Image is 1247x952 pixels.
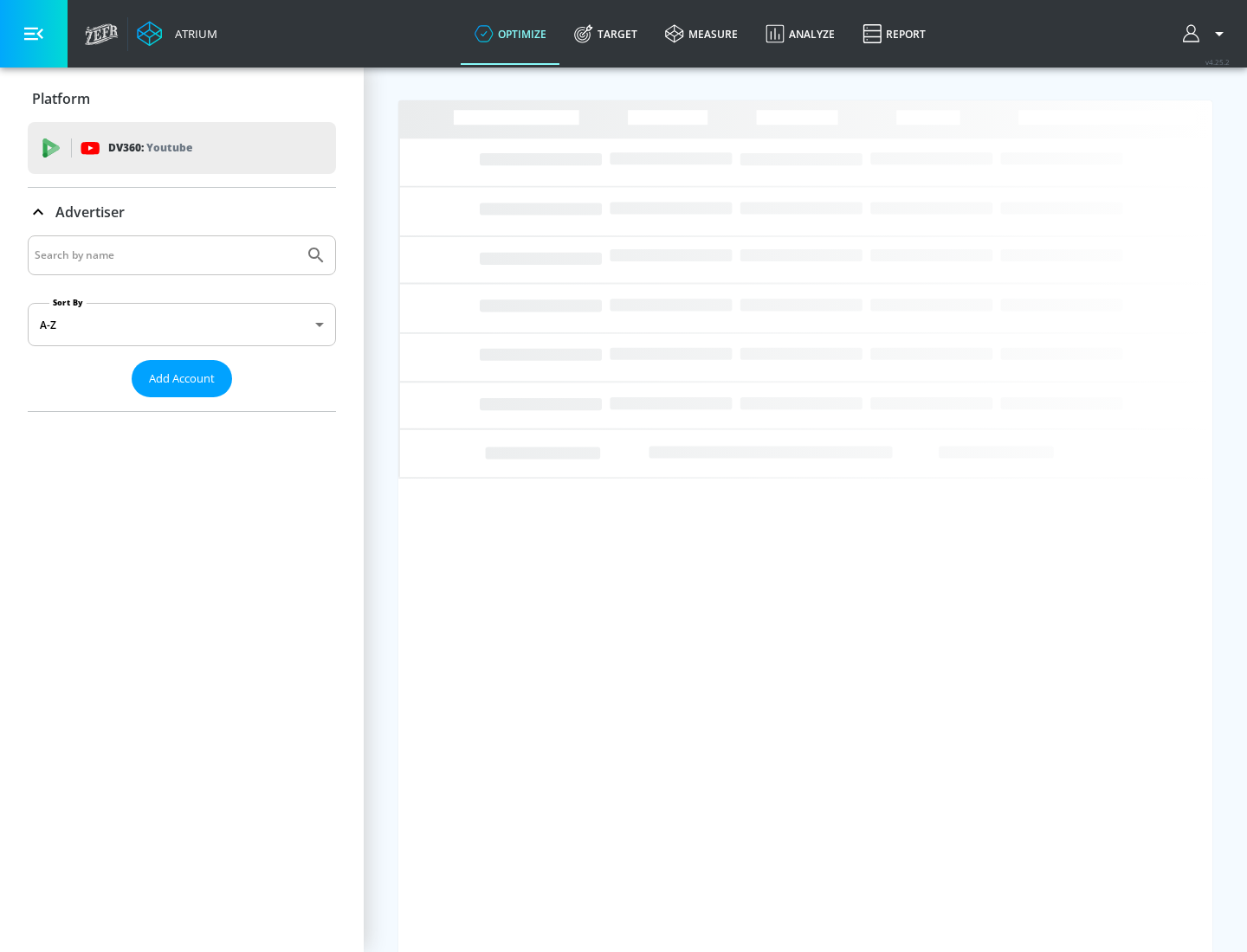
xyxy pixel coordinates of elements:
span: Add Account [149,369,215,389]
div: A-Z [28,303,336,346]
span: v 4.25.2 [1205,57,1230,67]
div: DV360: Youtube [28,122,336,174]
a: measure [651,3,752,65]
label: Sort By [49,297,87,308]
a: Analyze [752,3,849,65]
input: Search by name [35,244,297,267]
div: Atrium [168,26,217,42]
div: Advertiser [28,188,336,236]
a: Report [849,3,940,65]
div: Advertiser [28,235,336,411]
p: Advertiser [55,203,125,222]
a: Atrium [137,21,217,47]
a: Target [560,3,651,65]
nav: list of Advertiser [28,397,336,411]
button: Add Account [132,360,232,397]
p: Platform [32,89,90,108]
div: Platform [28,74,336,123]
p: DV360: [108,138,192,158]
a: optimize [461,3,560,65]
p: Youtube [146,138,192,157]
